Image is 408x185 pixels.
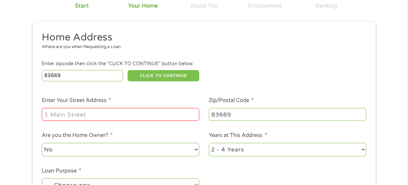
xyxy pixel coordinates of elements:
input: 1 Main Street [42,108,199,120]
label: Enter Your Street Address [42,97,111,104]
label: Are you the Home Owner? [42,132,113,139]
label: Loan Purpose [42,168,81,174]
label: Years at This Address [209,132,267,139]
div: Enter zipcode then click the "CLICK TO CONTINUE" button below. [42,60,366,67]
label: Zip/Postal Code [209,97,254,104]
div: About You [190,2,218,10]
div: Where are you when Requesting a Loan. [42,44,361,50]
div: Employment [248,2,282,10]
div: Your Home [128,2,158,10]
div: Banking [315,2,337,10]
h2: Home Address [42,31,361,44]
button: CLICK TO CONTINUE [128,70,199,81]
div: Start [75,2,89,10]
input: Enter Zipcode (e.g 01510) [42,70,123,81]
